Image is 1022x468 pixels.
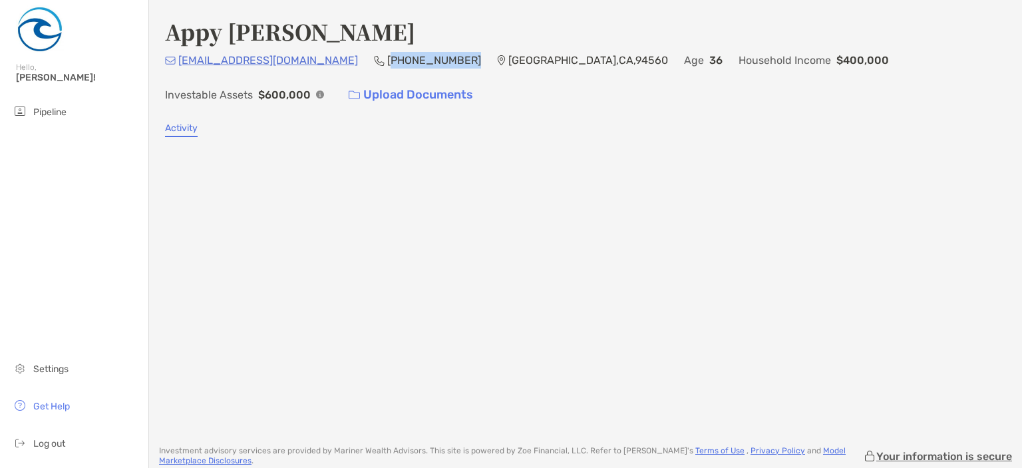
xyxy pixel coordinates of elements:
p: [EMAIL_ADDRESS][DOMAIN_NAME] [178,52,358,69]
p: Age [684,52,704,69]
p: Investable Assets [165,87,253,103]
p: [PHONE_NUMBER] [387,52,481,69]
h4: Appy [PERSON_NAME] [165,16,415,47]
img: Phone Icon [374,55,385,66]
img: Location Icon [497,55,506,66]
p: Investment advisory services are provided by Mariner Wealth Advisors . This site is powered by Zo... [159,446,863,466]
p: $600,000 [258,87,311,103]
span: Log out [33,438,65,449]
img: Email Icon [165,57,176,65]
a: Upload Documents [340,81,482,109]
p: Household Income [739,52,831,69]
img: pipeline icon [12,103,28,119]
img: Zoe Logo [16,5,64,53]
a: Terms of Use [695,446,745,455]
img: settings icon [12,360,28,376]
img: Info Icon [316,91,324,99]
span: Settings [33,363,69,375]
p: $400,000 [836,52,889,69]
a: Model Marketplace Disclosures [159,446,846,465]
a: Activity [165,122,198,137]
p: Your information is secure [876,450,1012,463]
a: Privacy Policy [751,446,805,455]
p: [GEOGRAPHIC_DATA] , CA , 94560 [508,52,668,69]
span: [PERSON_NAME]! [16,72,140,83]
p: 36 [709,52,723,69]
img: button icon [349,91,360,100]
img: get-help icon [12,397,28,413]
span: Get Help [33,401,70,412]
span: Pipeline [33,107,67,118]
img: logout icon [12,435,28,451]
